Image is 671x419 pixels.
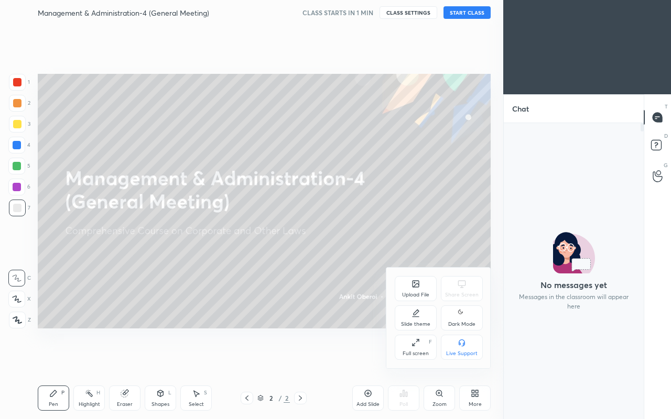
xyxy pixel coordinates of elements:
[402,292,429,297] div: Upload File
[429,339,432,345] div: F
[403,351,429,356] div: Full screen
[446,351,478,356] div: Live Support
[448,322,475,327] div: Dark Mode
[401,322,430,327] div: Slide theme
